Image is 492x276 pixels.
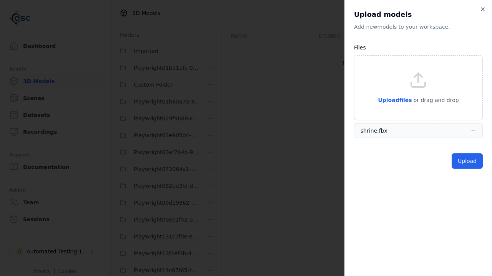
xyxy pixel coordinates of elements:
[412,95,459,105] p: or drag and drop
[452,153,483,169] button: Upload
[354,23,483,31] p: Add new model s to your workspace.
[354,9,483,20] h2: Upload models
[378,97,412,103] span: Upload files
[354,44,366,51] label: Files
[361,127,387,135] div: shrine.fbx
